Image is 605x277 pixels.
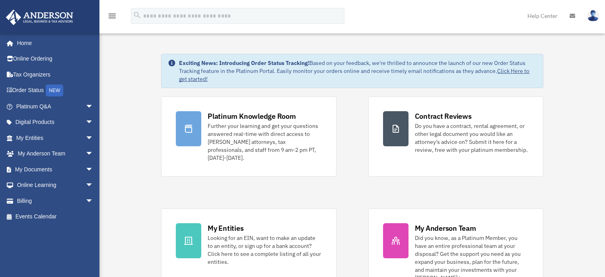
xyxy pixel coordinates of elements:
span: arrow_drop_down [86,193,101,209]
a: Platinum Q&Aarrow_drop_down [6,98,105,114]
a: Home [6,35,101,51]
a: My Entitiesarrow_drop_down [6,130,105,146]
a: Billingarrow_drop_down [6,193,105,209]
a: Events Calendar [6,209,105,225]
a: Tax Organizers [6,67,105,83]
a: Contract Reviews Do you have a contract, rental agreement, or other legal document you would like... [368,96,543,177]
span: arrow_drop_down [86,98,101,115]
a: Digital Productsarrow_drop_down [6,114,105,130]
a: Order StatusNEW [6,83,105,99]
a: My Anderson Teamarrow_drop_down [6,146,105,162]
span: arrow_drop_down [86,130,101,146]
div: Platinum Knowledge Room [208,111,296,121]
div: Contract Reviews [415,111,472,121]
a: Click Here to get started! [179,67,529,83]
a: Online Ordering [6,51,105,67]
a: Platinum Knowledge Room Further your learning and get your questions answered real-time with dire... [161,96,336,177]
div: Based on your feedback, we're thrilled to announce the launch of our new Order Status Tracking fe... [179,59,537,83]
span: arrow_drop_down [86,146,101,162]
span: arrow_drop_down [86,114,101,131]
div: Looking for an EIN, want to make an update to an entity, or sign up for a bank account? Click her... [208,234,321,266]
div: NEW [46,84,63,96]
img: Anderson Advisors Platinum Portal [4,10,76,25]
div: My Entities [208,223,243,233]
strong: Exciting News: Introducing Order Status Tracking! [179,59,309,67]
a: menu [107,14,117,21]
span: arrow_drop_down [86,177,101,194]
a: My Documentsarrow_drop_down [6,161,105,177]
div: Further your learning and get your questions answered real-time with direct access to [PERSON_NAM... [208,122,321,162]
a: Online Learningarrow_drop_down [6,177,105,193]
div: My Anderson Team [415,223,476,233]
span: arrow_drop_down [86,161,101,178]
img: User Pic [587,10,599,22]
i: menu [107,11,117,21]
div: Do you have a contract, rental agreement, or other legal document you would like an attorney's ad... [415,122,529,154]
i: search [133,11,142,20]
